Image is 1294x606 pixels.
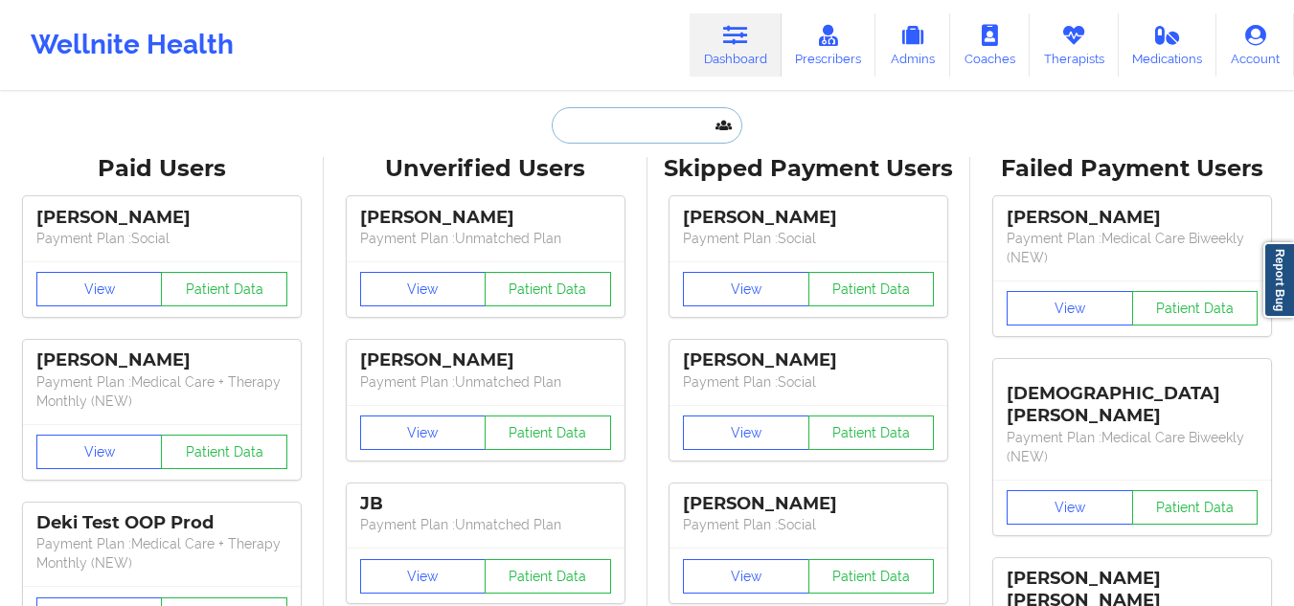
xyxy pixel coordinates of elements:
div: [PERSON_NAME] [1007,207,1258,229]
button: View [36,272,163,306]
a: Prescribers [782,13,876,77]
div: Deki Test OOP Prod [36,512,287,534]
div: [PERSON_NAME] [360,349,611,371]
button: Patient Data [485,415,611,450]
p: Payment Plan : Social [683,229,934,248]
button: Patient Data [808,415,935,450]
p: Payment Plan : Medical Care Biweekly (NEW) [1007,229,1258,267]
div: JB [360,493,611,515]
button: Patient Data [808,272,935,306]
div: [PERSON_NAME] [36,207,287,229]
p: Payment Plan : Social [683,372,934,392]
div: [PERSON_NAME] [683,349,934,371]
button: View [683,415,809,450]
div: Skipped Payment Users [661,154,958,184]
button: View [1007,490,1133,525]
div: [DEMOGRAPHIC_DATA][PERSON_NAME] [1007,369,1258,427]
a: Coaches [950,13,1030,77]
p: Payment Plan : Unmatched Plan [360,372,611,392]
a: Report Bug [1263,242,1294,318]
a: Dashboard [690,13,782,77]
p: Payment Plan : Medical Care Biweekly (NEW) [1007,428,1258,466]
button: View [360,559,487,594]
div: [PERSON_NAME] [683,207,934,229]
p: Payment Plan : Social [36,229,287,248]
div: [PERSON_NAME] [36,349,287,371]
p: Payment Plan : Unmatched Plan [360,515,611,534]
a: Medications [1119,13,1217,77]
button: View [683,272,809,306]
button: View [683,559,809,594]
a: Account [1216,13,1294,77]
div: Unverified Users [337,154,634,184]
p: Payment Plan : Unmatched Plan [360,229,611,248]
button: Patient Data [161,272,287,306]
button: View [1007,291,1133,325]
p: Payment Plan : Social [683,515,934,534]
p: Payment Plan : Medical Care + Therapy Monthly (NEW) [36,372,287,411]
p: Payment Plan : Medical Care + Therapy Monthly (NEW) [36,534,287,572]
div: [PERSON_NAME] [683,493,934,515]
button: View [360,272,487,306]
button: View [36,435,163,469]
button: Patient Data [1132,291,1259,325]
button: Patient Data [485,559,611,594]
button: Patient Data [161,435,287,469]
button: View [360,415,487,450]
a: Therapists [1030,13,1119,77]
button: Patient Data [808,559,935,594]
div: Paid Users [13,154,310,184]
div: Failed Payment Users [984,154,1281,184]
a: Admins [875,13,950,77]
div: [PERSON_NAME] [360,207,611,229]
button: Patient Data [485,272,611,306]
button: Patient Data [1132,490,1259,525]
